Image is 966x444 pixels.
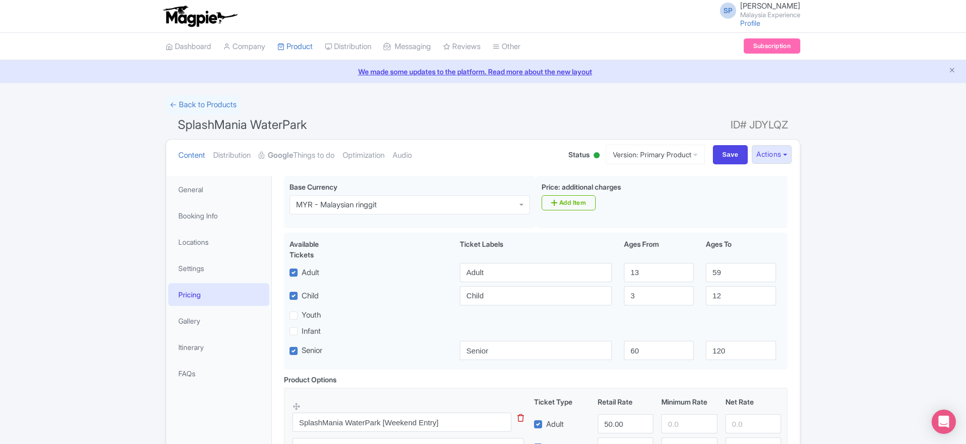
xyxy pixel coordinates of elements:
a: Settings [168,257,269,280]
div: Retail Rate [594,396,657,407]
span: Status [568,149,590,160]
a: Add Item [542,195,596,210]
span: ID# JDYLQZ [731,115,788,135]
label: Price: additional charges [542,182,621,192]
a: We made some updates to the platform. Read more about the new layout [6,66,960,77]
a: Itinerary [168,336,269,359]
a: Locations [168,231,269,253]
input: Save [713,145,748,164]
a: Distribution [325,33,371,61]
span: SplashMania WaterPark [178,117,307,132]
button: Actions [752,145,792,164]
a: Optimization [343,140,384,171]
a: Content [178,140,205,171]
img: logo-ab69f6fb50320c5b225c76a69d11143b.png [161,5,239,27]
small: Malaysia Experience [740,12,800,18]
div: Product Options [284,374,336,385]
a: Other [493,33,520,61]
a: Dashboard [166,33,211,61]
a: GoogleThings to do [259,140,334,171]
a: Gallery [168,309,269,332]
span: SP [720,3,736,19]
div: MYR - Malaysian ringgit [296,200,377,209]
a: Pricing [168,283,269,306]
a: FAQs [168,362,269,385]
input: Child [460,286,612,305]
a: Product [277,33,313,61]
div: Ages To [700,239,782,260]
div: Open Intercom Messenger [932,410,956,434]
a: Messaging [383,33,431,61]
label: Infant [302,326,321,337]
div: Available Tickets [289,239,344,260]
input: Senior [460,341,612,360]
a: SP [PERSON_NAME] Malaysia Experience [714,2,800,18]
a: ← Back to Products [166,95,240,115]
div: Active [592,148,602,164]
a: Version: Primary Product [606,145,705,164]
label: Youth [302,309,321,321]
input: Option Name [293,413,511,432]
input: 0.0 [598,414,653,433]
a: Audio [393,140,412,171]
a: Subscription [744,38,800,54]
strong: Google [268,150,293,161]
a: Profile [740,19,760,27]
a: Company [223,33,265,61]
a: Booking Info [168,204,269,227]
div: Net Rate [721,396,785,407]
a: Distribution [213,140,251,171]
div: Minimum Rate [657,396,721,407]
a: Reviews [443,33,480,61]
div: Ticket Type [530,396,594,407]
div: Ticket Labels [454,239,618,260]
span: Base Currency [289,183,337,191]
a: General [168,178,269,201]
input: Adult [460,263,612,282]
label: Child [302,290,319,302]
div: Ages From [618,239,700,260]
label: Adult [302,267,319,279]
input: 0.0 [661,414,717,433]
button: Close announcement [948,65,956,77]
span: [PERSON_NAME] [740,1,800,11]
input: 0.0 [726,414,781,433]
label: Adult [546,419,564,430]
label: Senior [302,345,322,357]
